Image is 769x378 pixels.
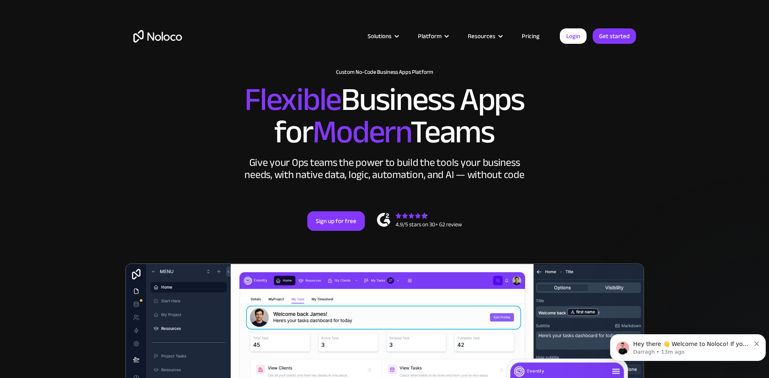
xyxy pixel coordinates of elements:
a: home [133,30,182,43]
div: Resources [458,31,512,41]
div: Give your Ops teams the power to build the tools your business needs, with native data, logic, au... [243,157,527,181]
div: Solutions [358,31,408,41]
a: Get started [593,28,636,44]
span: Modern [313,102,410,162]
h2: Business Apps for Teams [133,84,636,148]
a: Login [560,28,587,44]
div: Platform [418,31,441,41]
a: Pricing [512,31,550,41]
span: Flexible [244,69,341,130]
div: Resources [468,31,495,41]
div: Platform [408,31,458,41]
a: Sign up for free [307,211,365,231]
iframe: Intercom notifications message [607,317,769,374]
div: Solutions [368,31,392,41]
